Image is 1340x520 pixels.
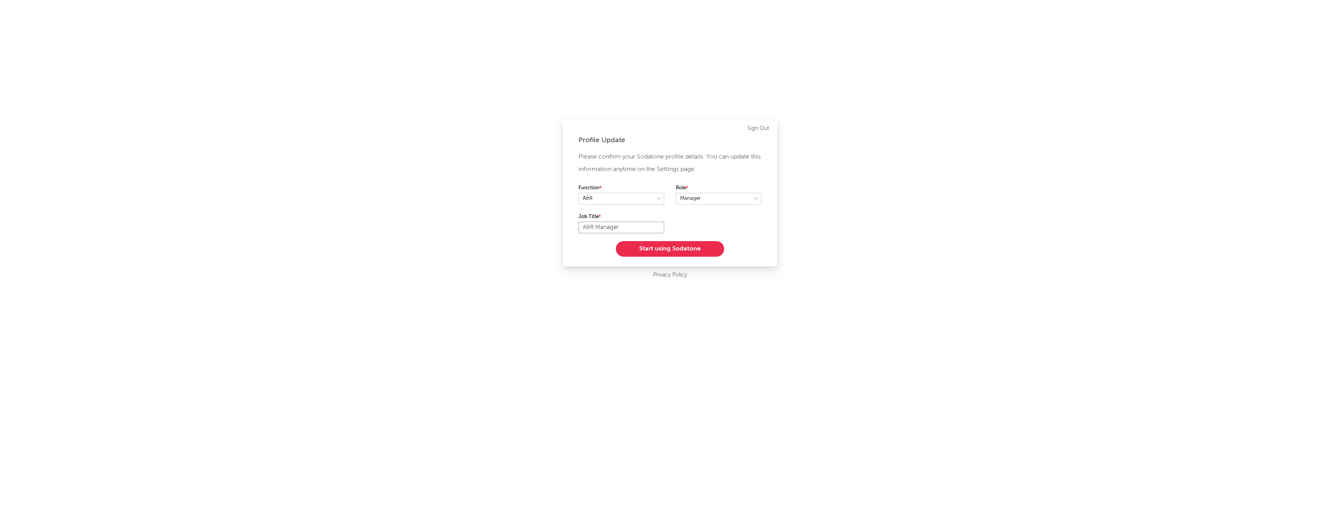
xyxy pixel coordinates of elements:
[578,151,762,176] p: Please confirm your Sodatone profile details. You can update this information anytime on the Sett...
[748,124,769,133] a: Sign Out
[653,270,687,280] a: Privacy Policy
[676,183,762,193] label: Role
[578,183,664,193] label: Function
[578,136,762,145] div: Profile Update
[578,212,664,222] label: Job Title
[616,241,724,257] button: Start using Sodatone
